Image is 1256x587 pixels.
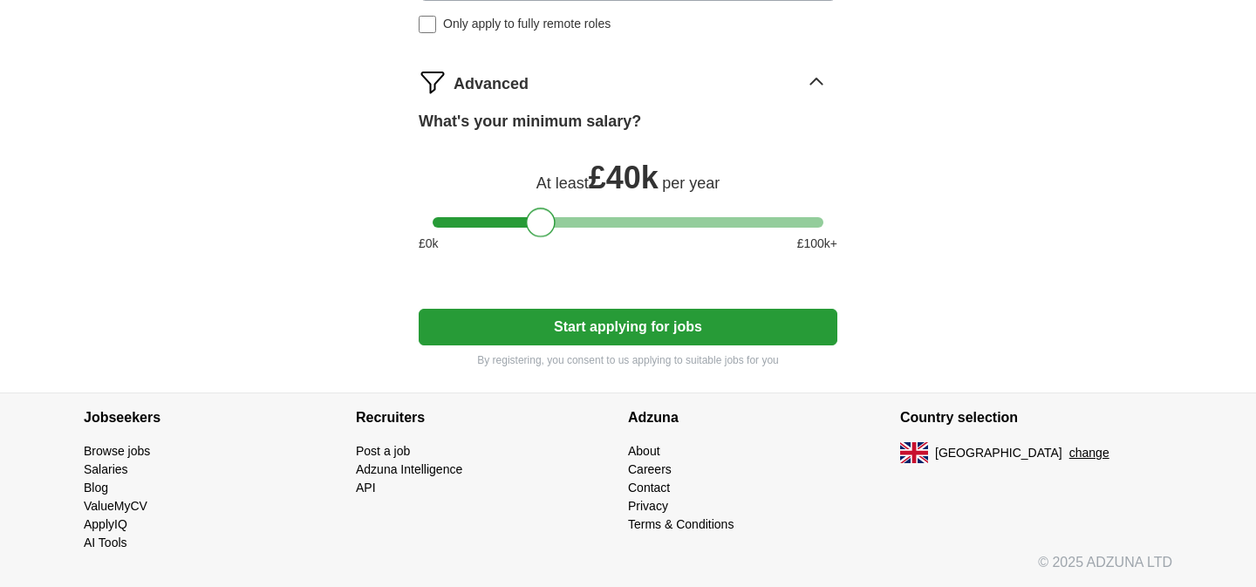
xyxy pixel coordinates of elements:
a: Careers [628,462,672,476]
div: © 2025 ADZUNA LTD [70,552,1186,587]
span: Only apply to fully remote roles [443,15,611,33]
label: What's your minimum salary? [419,110,641,133]
p: By registering, you consent to us applying to suitable jobs for you [419,352,837,368]
a: Terms & Conditions [628,517,734,531]
button: Start applying for jobs [419,309,837,345]
h4: Country selection [900,393,1172,442]
span: £ 0 k [419,235,439,253]
a: Browse jobs [84,444,150,458]
a: ValueMyCV [84,499,147,513]
a: Salaries [84,462,128,476]
a: AI Tools [84,536,127,549]
img: filter [419,68,447,96]
span: £ 100 k+ [797,235,837,253]
span: At least [536,174,589,192]
a: API [356,481,376,495]
input: Only apply to fully remote roles [419,16,436,33]
a: Contact [628,481,670,495]
img: UK flag [900,442,928,463]
button: change [1069,444,1109,462]
a: Privacy [628,499,668,513]
span: £ 40k [589,160,659,195]
a: Blog [84,481,108,495]
a: About [628,444,660,458]
a: Adzuna Intelligence [356,462,462,476]
span: per year [662,174,720,192]
span: [GEOGRAPHIC_DATA] [935,444,1062,462]
a: ApplyIQ [84,517,127,531]
a: Post a job [356,444,410,458]
span: Advanced [454,72,529,96]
